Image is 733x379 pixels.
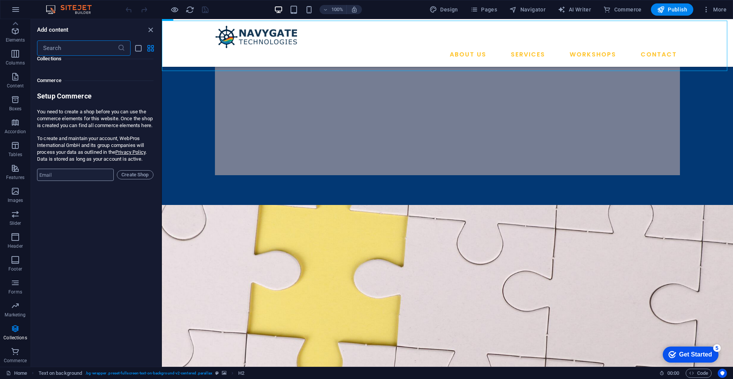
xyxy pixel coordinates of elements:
iframe: To enrich screen reader interactions, please activate Accessibility in Grammarly extension settings [162,19,733,367]
div: 5 [57,2,64,9]
span: Code [689,369,708,378]
p: Collections [3,335,27,341]
span: Click to select. Double-click to edit [39,369,82,378]
p: Columns [6,60,25,66]
h6: Session time [659,369,680,378]
button: list-view [134,44,143,53]
button: close panel [146,25,155,34]
button: More [699,3,730,16]
p: Images [8,197,23,203]
input: Search [37,40,118,56]
h6: Add content [37,25,69,34]
i: This element contains a background [222,371,226,375]
p: Footer [8,266,22,272]
div: Get Started [23,8,55,15]
h6: Setup Commerce [37,92,153,102]
button: Commerce [600,3,645,16]
p: You need to create a shop before you can use the commerce elements for this website. Once the sho... [37,108,153,129]
i: This element is a customizable preset [215,371,219,375]
button: Usercentrics [718,369,727,378]
span: : [673,370,674,376]
button: Publish [651,3,693,16]
a: Privacy Policy [115,149,145,155]
span: . bg-wrapper .preset-fullscreen-text-on-background-v2-centered .parallax [85,369,212,378]
p: Boxes [9,106,22,112]
button: AI Writer [555,3,594,16]
span: 00 00 [667,369,679,378]
span: Create Shop [120,170,150,179]
p: Features [6,174,24,181]
span: Publish [657,6,687,13]
p: Forms [8,289,22,295]
button: Code [686,369,712,378]
p: Slider [10,220,21,226]
p: Content [7,83,24,89]
p: Tables [8,152,22,158]
h6: Collections [37,54,153,63]
button: grid-view [146,44,155,53]
span: More [702,6,727,13]
div: Get Started 5 items remaining, 0% complete [6,4,62,20]
h6: Commerce [37,76,153,85]
p: Commerce [4,358,27,364]
p: Marketing [5,312,26,318]
p: Accordion [5,129,26,135]
span: AI Writer [558,6,591,13]
nav: breadcrumb [39,369,245,378]
p: Elements [6,37,25,43]
a: Home [6,369,27,378]
span: Commerce [603,6,642,13]
p: To create and maintain your account, WebPros International GmbH and its group companies will proc... [37,135,153,163]
p: Header [8,243,23,249]
span: Click to select. Double-click to edit [238,369,244,378]
button: Create Shop [117,170,153,179]
input: Email [37,169,114,181]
